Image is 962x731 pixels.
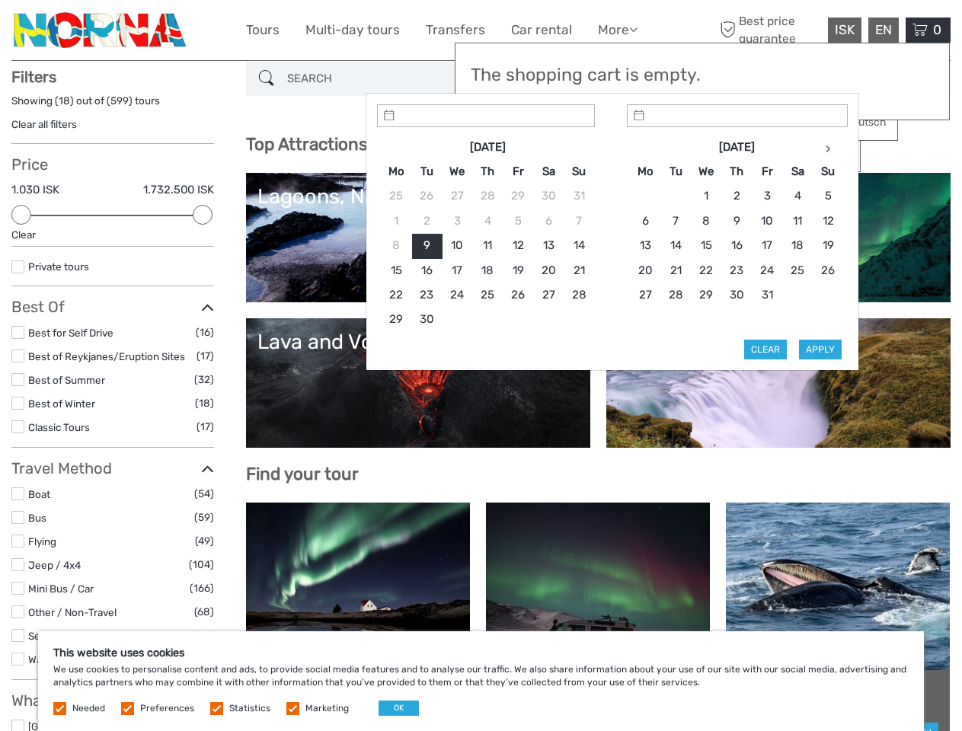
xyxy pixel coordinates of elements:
a: Deutsch [833,109,897,136]
a: Bus [28,512,46,524]
td: 14 [660,234,691,258]
td: 16 [411,258,442,283]
td: 6 [533,209,564,233]
td: 31 [752,283,782,308]
b: Find your tour [246,464,359,484]
button: Clear [744,340,787,359]
td: 20 [533,258,564,283]
td: 18 [472,258,503,283]
span: (104) [189,556,214,573]
td: 24 [442,283,472,308]
span: (16) [196,324,214,341]
td: 27 [533,283,564,308]
a: Best of Summer [28,374,105,386]
th: Sa [533,159,564,184]
td: 7 [660,209,691,233]
td: 30 [533,184,564,209]
td: 26 [411,184,442,209]
th: Th [472,159,503,184]
td: 27 [442,184,472,209]
input: SEARCH [281,65,462,92]
label: Marketing [305,702,349,715]
td: 9 [411,234,442,258]
td: 28 [564,283,594,308]
th: Su [813,159,843,184]
button: Apply [799,340,842,359]
a: More [598,19,638,41]
a: Flying [28,535,56,547]
td: 7 [564,209,594,233]
a: Multi-day tours [305,19,400,41]
th: [DATE] [660,135,813,159]
span: 0 [931,22,944,37]
td: 3 [442,209,472,233]
div: Lagoons, Nature Baths and Spas [257,184,579,209]
td: 5 [813,184,843,209]
strong: Filters [11,68,56,86]
td: 8 [691,209,721,233]
td: 22 [691,258,721,283]
div: Lava and Volcanoes [257,330,579,354]
td: 30 [721,283,752,308]
td: 5 [503,209,533,233]
span: (68) [194,603,214,621]
td: 10 [442,234,472,258]
a: Lagoons, Nature Baths and Spas [257,184,579,291]
th: [DATE] [411,135,564,159]
td: 15 [691,234,721,258]
td: 13 [630,234,660,258]
label: Needed [72,702,105,715]
th: We [442,159,472,184]
td: 23 [411,283,442,308]
td: 21 [660,258,691,283]
td: 12 [813,209,843,233]
td: 6 [630,209,660,233]
td: 18 [782,234,813,258]
td: 20 [630,258,660,283]
td: 28 [660,283,691,308]
td: 24 [752,258,782,283]
td: 29 [691,283,721,308]
th: Tu [411,159,442,184]
span: Best price guarantee [716,13,824,46]
td: 13 [533,234,564,258]
label: 1.030 ISK [11,182,59,198]
td: 25 [782,258,813,283]
span: (59) [194,509,214,526]
td: 10 [752,209,782,233]
th: Fr [503,159,533,184]
a: Golden Circle [618,330,939,436]
div: EN [868,18,899,43]
a: Self-Drive [28,630,76,642]
a: Tours [246,19,280,41]
a: Clear all filters [11,118,77,130]
span: (49) [195,532,214,550]
td: 2 [411,209,442,233]
td: 4 [472,209,503,233]
td: 30 [411,308,442,332]
span: (32) [194,371,214,388]
span: (54) [194,485,214,503]
h3: Price [11,155,214,174]
a: Jeep / 4x4 [28,559,81,571]
th: Tu [660,159,691,184]
td: 16 [721,234,752,258]
td: 8 [381,234,411,258]
label: Preferences [140,702,194,715]
a: Best for Self Drive [28,327,113,339]
a: Boat [28,488,50,500]
span: (17) [197,418,214,436]
p: We're away right now. Please check back later! [21,27,172,39]
td: 12 [503,234,533,258]
a: Best of Reykjanes/Eruption Sites [28,350,185,362]
label: Statistics [229,702,270,715]
td: 29 [503,184,533,209]
a: Best of Winter [28,397,95,410]
span: ISK [835,22,855,37]
td: 25 [381,184,411,209]
td: 17 [752,234,782,258]
td: 11 [782,209,813,233]
h3: Travel Method [11,459,214,477]
span: (17) [197,347,214,365]
th: Th [721,159,752,184]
